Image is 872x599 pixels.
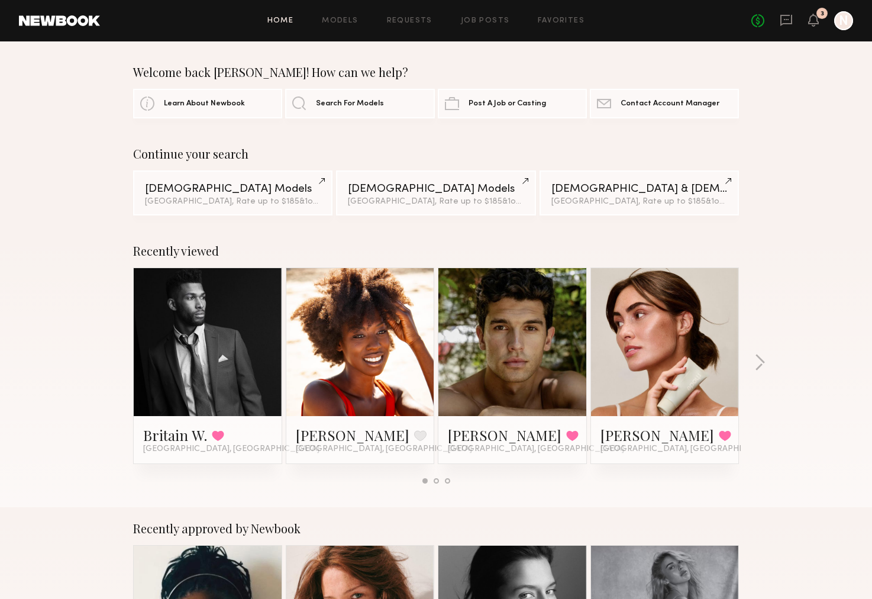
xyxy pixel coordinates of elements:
a: Contact Account Manager [590,89,739,118]
span: & 1 other filter [299,198,350,205]
div: [DEMOGRAPHIC_DATA] Models [145,183,321,195]
span: Post A Job or Casting [469,100,546,108]
div: Continue your search [133,147,739,161]
a: Requests [387,17,432,25]
a: Britain W. [143,426,207,445]
span: Contact Account Manager [621,100,719,108]
a: [PERSON_NAME] [600,426,714,445]
span: [GEOGRAPHIC_DATA], [GEOGRAPHIC_DATA] [600,445,777,454]
a: [PERSON_NAME] [296,426,409,445]
a: [DEMOGRAPHIC_DATA] Models[GEOGRAPHIC_DATA], Rate up to $185&1other filter [133,170,332,215]
div: Recently approved by Newbook [133,521,739,536]
span: [GEOGRAPHIC_DATA], [GEOGRAPHIC_DATA] [143,445,319,454]
div: [GEOGRAPHIC_DATA], Rate up to $185 [551,198,727,206]
div: Recently viewed [133,244,739,258]
a: Search For Models [285,89,434,118]
a: Home [267,17,294,25]
div: Welcome back [PERSON_NAME]! How can we help? [133,65,739,79]
a: Job Posts [461,17,510,25]
a: Favorites [538,17,584,25]
span: [GEOGRAPHIC_DATA], [GEOGRAPHIC_DATA] [448,445,624,454]
div: [GEOGRAPHIC_DATA], Rate up to $185 [145,198,321,206]
a: [DEMOGRAPHIC_DATA] & [DEMOGRAPHIC_DATA] Models[GEOGRAPHIC_DATA], Rate up to $185&1other filter [540,170,739,215]
div: [GEOGRAPHIC_DATA], Rate up to $185 [348,198,524,206]
a: [PERSON_NAME] [448,426,561,445]
div: 3 [821,11,824,17]
a: Models [322,17,358,25]
span: Search For Models [316,100,384,108]
span: Learn About Newbook [164,100,245,108]
a: N [834,11,853,30]
div: [DEMOGRAPHIC_DATA] & [DEMOGRAPHIC_DATA] Models [551,183,727,195]
span: [GEOGRAPHIC_DATA], [GEOGRAPHIC_DATA] [296,445,472,454]
a: Post A Job or Casting [438,89,587,118]
span: & 1 other filter [706,198,757,205]
a: [DEMOGRAPHIC_DATA] Models[GEOGRAPHIC_DATA], Rate up to $185&1other filter [336,170,535,215]
span: & 1 other filter [502,198,553,205]
a: Learn About Newbook [133,89,282,118]
div: [DEMOGRAPHIC_DATA] Models [348,183,524,195]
